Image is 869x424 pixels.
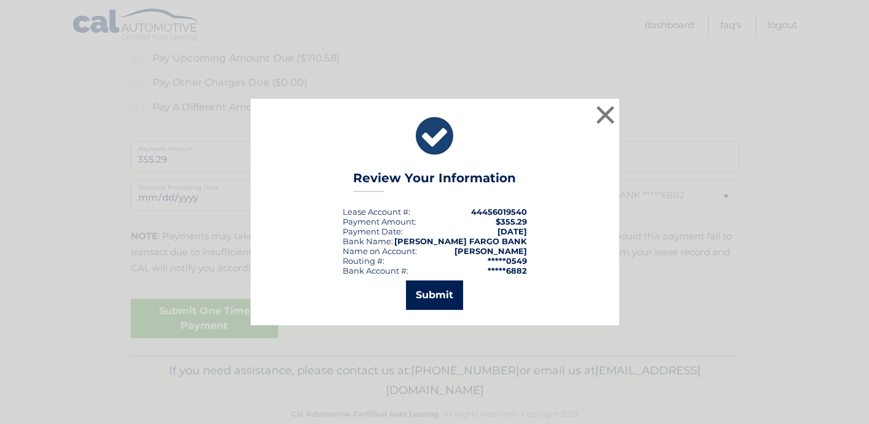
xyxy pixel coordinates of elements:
[343,256,384,266] div: Routing #:
[343,236,393,246] div: Bank Name:
[497,226,527,236] span: [DATE]
[454,246,527,256] strong: [PERSON_NAME]
[343,266,408,276] div: Bank Account #:
[593,102,618,127] button: ×
[343,207,410,217] div: Lease Account #:
[496,217,527,226] span: $355.29
[353,171,516,192] h3: Review Your Information
[394,236,527,246] strong: [PERSON_NAME] FARGO BANK
[343,217,416,226] div: Payment Amount:
[343,246,417,256] div: Name on Account:
[343,226,403,236] div: :
[343,226,401,236] span: Payment Date
[471,207,527,217] strong: 44456019540
[406,280,463,310] button: Submit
